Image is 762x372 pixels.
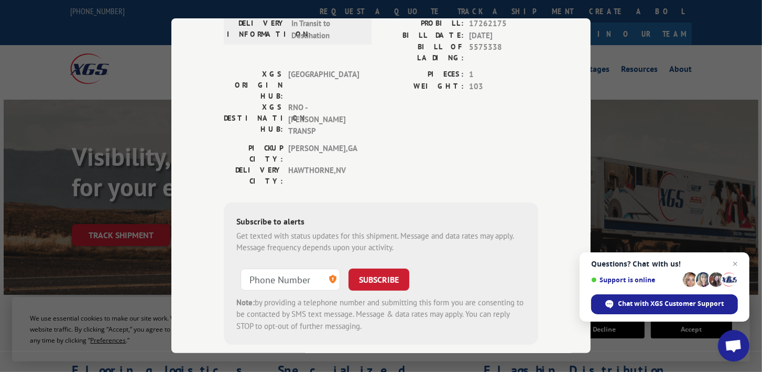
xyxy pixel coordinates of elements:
label: BILL DATE: [381,30,464,42]
button: SUBSCRIBE [349,269,409,291]
span: Close chat [729,258,742,270]
label: XGS DESTINATION HUB: [224,102,283,138]
div: Open chat [718,330,749,362]
span: [GEOGRAPHIC_DATA] [288,69,359,102]
span: [PERSON_NAME] , GA [288,143,359,165]
span: [DATE] [469,30,538,42]
div: Chat with XGS Customer Support [591,294,738,314]
label: WEIGHT: [381,81,464,93]
label: BILL OF LADING: [381,42,464,64]
label: XGS ORIGIN HUB: [224,69,283,102]
span: RNO - [PERSON_NAME] TRANSP [288,102,359,138]
label: PICKUP CITY: [224,143,283,165]
label: DELIVERY INFORMATION: [227,18,286,42]
input: Phone Number [241,269,340,291]
label: DELIVERY CITY: [224,165,283,187]
label: PIECES: [381,69,464,81]
span: 1 [469,69,538,81]
span: Support is online [591,276,679,284]
div: Subscribe to alerts [236,215,526,230]
span: Chat with XGS Customer Support [618,299,724,309]
span: 103 [469,81,538,93]
div: Get texted with status updates for this shipment. Message and data rates may apply. Message frequ... [236,230,526,254]
label: PROBILL: [381,18,464,30]
span: 17262175 [469,18,538,30]
span: HAWTHORNE , NV [288,165,359,187]
span: Questions? Chat with us! [591,260,738,268]
div: by providing a telephone number and submitting this form you are consenting to be contacted by SM... [236,297,526,333]
span: 5575338 [469,42,538,64]
strong: Note: [236,297,255,307]
span: In Transit to Destination [291,18,362,42]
